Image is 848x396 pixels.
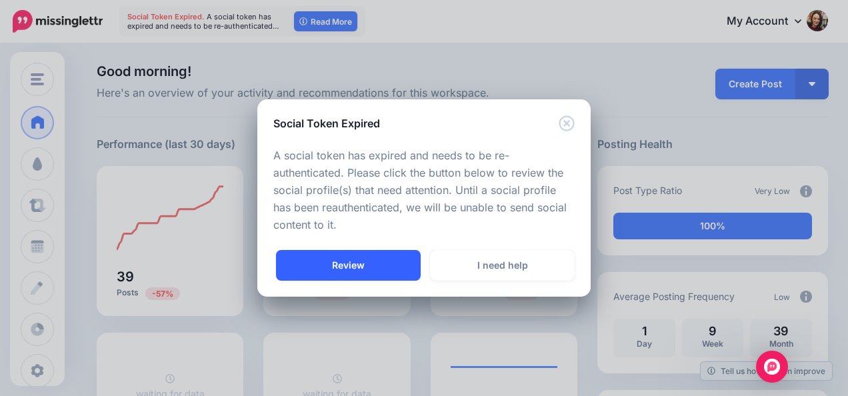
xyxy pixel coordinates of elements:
h5: Social Token Expired [273,115,380,131]
p: A social token has expired and needs to be re-authenticated. Please click the button below to rev... [273,147,575,234]
a: Review [276,250,421,281]
button: Close [559,115,575,132]
div: Open Intercom Messenger [756,351,788,383]
a: I need help [430,250,575,281]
